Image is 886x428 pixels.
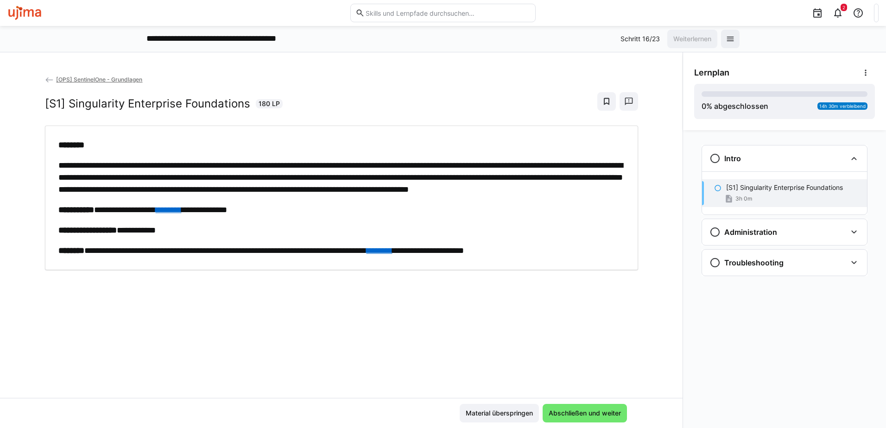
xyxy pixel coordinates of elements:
[667,30,717,48] button: Weiterlernen
[842,5,845,10] span: 2
[724,258,784,267] h3: Troubleshooting
[259,99,280,108] span: 180 LP
[702,101,768,112] div: % abgeschlossen
[702,101,706,111] span: 0
[735,195,752,202] span: 3h 0m
[56,76,142,83] span: [OPS] SentinelOne - Grundlagen
[724,154,741,163] h3: Intro
[672,34,713,44] span: Weiterlernen
[726,183,843,192] p: [S1] Singularity Enterprise Foundations
[365,9,531,17] input: Skills und Lernpfade durchsuchen…
[547,409,622,418] span: Abschließen und weiter
[620,34,660,44] p: Schritt 16/23
[694,68,729,78] span: Lernplan
[45,76,143,83] a: [OPS] SentinelOne - Grundlagen
[45,97,250,111] h2: [S1] Singularity Enterprise Foundations
[460,404,539,422] button: Material überspringen
[724,227,777,237] h3: Administration
[543,404,627,422] button: Abschließen und weiter
[819,103,866,109] span: 14h 30m verbleibend
[464,409,534,418] span: Material überspringen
